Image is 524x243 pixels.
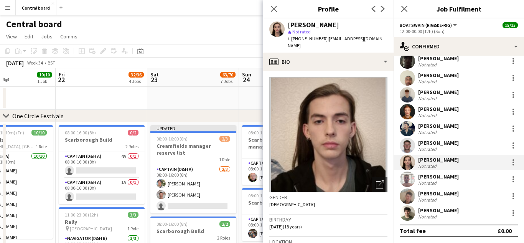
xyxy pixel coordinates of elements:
span: 11:00-23:00 (12h) [65,212,98,218]
span: 2 Roles [217,235,230,241]
div: [PERSON_NAME] [418,72,459,79]
div: [PERSON_NAME] [418,55,459,62]
app-card-role: Captain (D&H A)4A0/108:00-16:00 (8h) [59,152,145,178]
div: One Circle Festivals [12,112,64,120]
h3: Scarborough Build [150,228,236,235]
span: Sun [242,71,251,78]
span: Edit [25,33,33,40]
span: 3/3 [128,212,138,218]
app-card-role: Captain (D&H A)1/108:00-16:00 (8h)[PERSON_NAME] [242,159,328,185]
app-job-card: 08:00-16:00 (8h)1/1Scarborough Events manager1 RoleCaptain (D&H A)1/108:00-16:00 (8h)[PERSON_NAME] [242,125,328,185]
span: 08:00-16:00 (8h) [157,136,188,142]
span: 08:00-16:00 (8h) [65,130,96,136]
span: 08:00-16:00 (8h) [248,130,279,136]
div: Not rated [418,214,438,220]
div: [PERSON_NAME] [288,21,339,28]
span: 22 [58,75,65,84]
button: Central board [16,0,56,15]
div: Open photos pop-in [372,177,387,192]
span: 63/70 [220,72,236,78]
span: 2/2 [219,221,230,227]
div: Bio [263,53,394,71]
app-card-role: Captain (D&H A)1A0/108:00-16:00 (8h) [59,178,145,204]
h3: Birthday [269,216,387,223]
span: Sat [150,71,159,78]
div: [PERSON_NAME] [418,122,459,129]
div: BST [48,60,55,66]
span: 2/3 [219,136,230,142]
div: £0.00 [498,227,512,235]
h3: Profile [263,4,394,14]
a: View [3,31,20,41]
span: 23 [149,75,159,84]
span: Fri [59,71,65,78]
span: t. [PHONE_NUMBER] [288,36,328,41]
a: Edit [21,31,36,41]
div: [PERSON_NAME] [418,106,459,112]
app-job-card: 08:00-16:00 (8h)0/2Scarborough Build2 RolesCaptain (D&H A)4A0/108:00-16:00 (8h) Captain (D&H A)1A... [59,125,145,204]
span: 2 Roles [125,144,138,149]
span: Jobs [41,33,53,40]
span: | [EMAIL_ADDRESS][DOMAIN_NAME] [288,36,385,48]
span: 32/36 [129,72,144,78]
div: [DATE] [6,59,24,67]
div: 1 Job [37,78,52,84]
div: Not rated [418,163,438,169]
div: [PERSON_NAME] [418,139,459,146]
h3: Rally [59,218,145,225]
a: Comms [57,31,81,41]
span: 10/10 [31,130,47,136]
div: [PERSON_NAME] [418,190,459,197]
div: Not rated [418,197,438,203]
span: 0/2 [128,130,138,136]
span: 15/15 [503,22,518,28]
div: Not rated [418,62,438,68]
div: Not rated [418,146,438,152]
span: 10/10 [37,72,52,78]
span: Not rated [292,29,311,35]
a: Jobs [38,31,56,41]
div: Confirmed [394,37,524,56]
span: View [6,33,17,40]
span: 08:00-16:00 (8h) [248,193,279,198]
app-card-role: Captain (D&H A)2/308:00-16:00 (8h)[PERSON_NAME][PERSON_NAME] [150,165,236,213]
div: Not rated [418,180,438,186]
div: [PERSON_NAME] [418,156,459,163]
div: Not rated [418,112,438,118]
div: [PERSON_NAME] [418,89,459,96]
div: Updated [150,125,236,131]
h3: Job Fulfilment [394,4,524,14]
img: Crew avatar or photo [269,77,387,192]
div: Not rated [418,79,438,84]
span: Week 34 [25,60,44,66]
div: 4 Jobs [129,78,143,84]
div: 12:00-00:00 (12h) (Sun) [400,28,518,34]
span: 08:00-16:00 (8h) [157,221,188,227]
button: Boatswain (rig&de-rig) [400,22,458,28]
app-job-card: Updated08:00-16:00 (8h)2/3Creamfields manager reserve list1 RoleCaptain (D&H A)2/308:00-16:00 (8h... [150,125,236,213]
span: 24 [241,75,251,84]
span: Boatswain (rig&de-rig) [400,22,452,28]
app-job-card: 08:00-16:00 (8h)1/1Scarborough Stock manager1 RoleCaptain (D&H A)1/108:00-16:00 (8h)[PERSON_NAME] [242,188,328,241]
div: Total fee [400,227,426,235]
span: [GEOGRAPHIC_DATA] [70,226,112,231]
h3: Scarborough Stock manager [242,199,328,206]
app-card-role: Captain (D&H A)1/108:00-16:00 (8h)[PERSON_NAME] [242,215,328,241]
div: Not rated [418,129,438,135]
span: 1 Role [36,144,47,149]
span: 1 Role [127,226,138,231]
div: [PERSON_NAME] [418,207,459,214]
div: 7 Jobs [221,78,235,84]
span: [DEMOGRAPHIC_DATA] [269,202,315,207]
h3: Scarborough Events manager [242,136,328,150]
h3: Scarborough Build [59,136,145,143]
h1: Central board [6,18,62,30]
h3: Creamfields manager reserve list [150,142,236,156]
h3: Gender [269,194,387,201]
div: [PERSON_NAME] [418,173,459,180]
span: Comms [60,33,77,40]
